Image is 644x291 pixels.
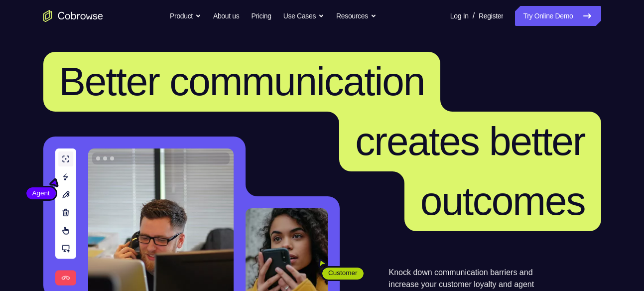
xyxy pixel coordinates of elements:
[170,6,201,26] button: Product
[43,10,103,22] a: Go to the home page
[450,6,469,26] a: Log In
[473,10,475,22] span: /
[515,6,601,26] a: Try Online Demo
[355,119,585,163] span: creates better
[479,6,503,26] a: Register
[213,6,239,26] a: About us
[251,6,271,26] a: Pricing
[336,6,377,26] button: Resources
[59,59,425,104] span: Better communication
[283,6,324,26] button: Use Cases
[420,179,585,223] span: outcomes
